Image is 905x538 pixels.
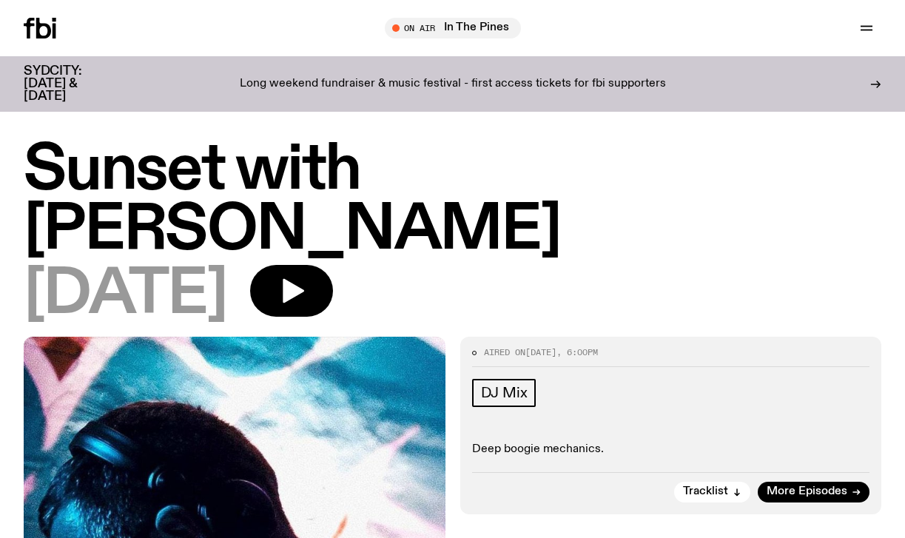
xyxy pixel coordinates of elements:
[556,346,598,358] span: , 6:00pm
[481,385,528,401] span: DJ Mix
[484,346,525,358] span: Aired on
[240,78,666,91] p: Long weekend fundraiser & music festival - first access tickets for fbi supporters
[674,482,750,502] button: Tracklist
[385,18,521,38] button: On AirIn The Pines
[472,379,536,407] a: DJ Mix
[525,346,556,358] span: [DATE]
[24,265,226,325] span: [DATE]
[758,482,869,502] a: More Episodes
[472,443,870,457] p: Deep boogie mechanics.
[24,141,881,260] h1: Sunset with [PERSON_NAME]
[24,65,118,103] h3: SYDCITY: [DATE] & [DATE]
[683,486,728,497] span: Tracklist
[767,486,847,497] span: More Episodes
